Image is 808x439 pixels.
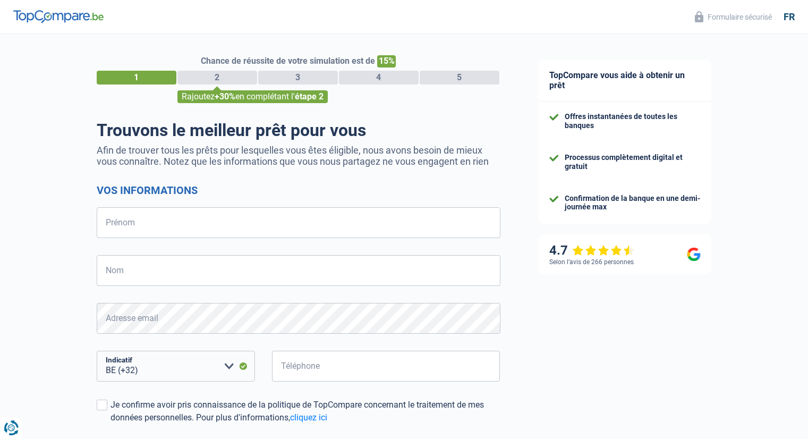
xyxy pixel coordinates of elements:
div: 2 [177,71,257,85]
div: fr [784,11,795,23]
div: 4.7 [549,243,635,258]
a: cliquez ici [290,412,327,423]
div: Selon l’avis de 266 personnes [549,258,634,266]
div: TopCompare vous aide à obtenir un prêt [539,60,711,102]
span: 15% [377,55,396,67]
button: Formulaire sécurisé [688,8,778,26]
div: 1 [97,71,176,85]
span: Chance de réussite de votre simulation est de [201,56,375,66]
div: Processus complètement digital et gratuit [565,153,701,171]
div: Offres instantanées de toutes les banques [565,112,701,130]
p: Afin de trouver tous les prêts pour lesquelles vous êtes éligible, nous avons besoin de mieux vou... [97,145,500,167]
input: 401020304 [272,351,500,382]
div: Je confirme avoir pris connaissance de la politique de TopCompare concernant le traitement de mes... [110,399,500,424]
h2: Vos informations [97,184,500,197]
span: +30% [215,91,235,102]
div: Rajoutez en complétant l' [177,90,328,103]
span: étape 2 [295,91,324,102]
h1: Trouvons le meilleur prêt pour vous [97,120,500,140]
div: Confirmation de la banque en une demi-journée max [565,194,701,212]
div: 3 [258,71,338,85]
img: TopCompare Logo [13,10,104,23]
div: 4 [339,71,419,85]
div: 5 [420,71,499,85]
